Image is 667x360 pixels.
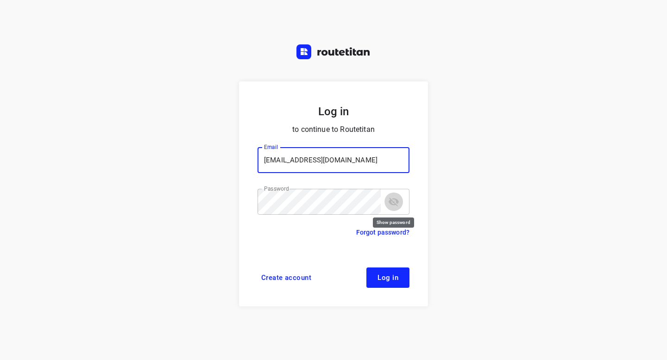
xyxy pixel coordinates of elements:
a: Routetitan [296,44,371,62]
button: Log in [366,267,409,288]
a: Forgot password? [356,227,409,238]
span: Log in [378,274,398,281]
a: Create account [258,267,315,288]
p: to continue to Routetitan [258,123,409,136]
h5: Log in [258,104,409,119]
button: toggle password visibility [384,192,403,211]
span: Create account [261,274,311,281]
img: Routetitan [296,44,371,59]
